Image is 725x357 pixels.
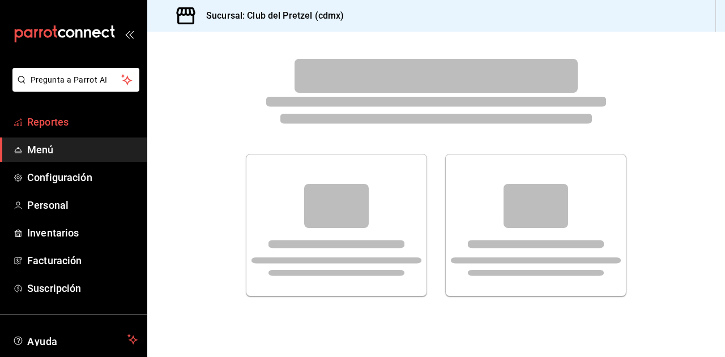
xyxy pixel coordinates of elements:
[8,82,139,94] a: Pregunta a Parrot AI
[27,281,138,296] span: Suscripción
[197,9,344,23] h3: Sucursal: Club del Pretzel (cdmx)
[31,74,122,86] span: Pregunta a Parrot AI
[27,114,138,130] span: Reportes
[27,197,138,213] span: Personal
[27,142,138,157] span: Menú
[27,253,138,268] span: Facturación
[125,29,134,38] button: open_drawer_menu
[27,225,138,240] span: Inventarios
[27,170,138,185] span: Configuración
[12,68,139,92] button: Pregunta a Parrot AI
[27,333,123,346] span: Ayuda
